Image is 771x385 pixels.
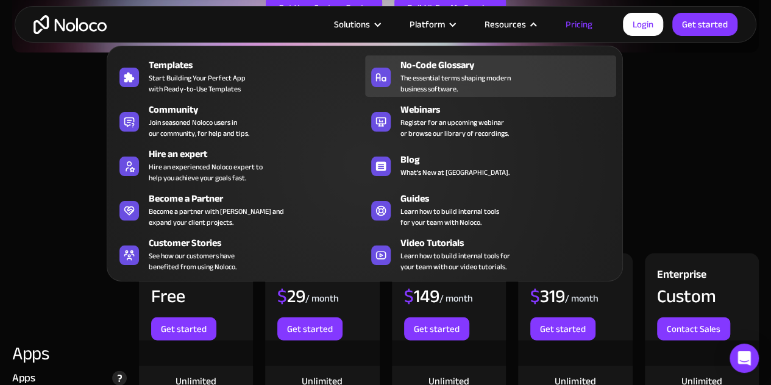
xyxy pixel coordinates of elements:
a: Get started [151,317,216,341]
div: Open Intercom Messenger [730,344,759,373]
span: Start Building Your Perfect App with Ready-to-Use Templates [149,72,246,94]
a: Contact Sales [657,317,730,341]
div: Templates [149,58,370,72]
div: Platform [410,16,445,32]
a: Pricing [550,16,608,32]
span: What's New at [GEOGRAPHIC_DATA]. [400,167,510,178]
span: Register for an upcoming webinar or browse our library of recordings. [400,117,509,139]
div: / month [439,292,473,305]
span: Learn how to build internal tools for your team with Noloco. [400,206,499,228]
a: home [34,15,107,34]
a: CommunityJoin seasoned Noloco users inour community, for help and tips. [113,100,364,141]
div: 149 [404,287,439,305]
a: Get started [404,317,469,341]
div: Solutions [334,16,370,32]
span: Learn how to build internal tools for your team with our video tutorials. [400,250,510,272]
span: See how our customers have benefited from using Noloco. [149,250,236,272]
div: Video Tutorials [400,236,622,250]
a: Video TutorialsLearn how to build internal tools foryour team with our video tutorials. [365,233,616,275]
a: GuidesLearn how to build internal toolsfor your team with Noloco. [365,189,616,230]
div: Platform [394,16,469,32]
a: No-Code GlossaryThe essential terms shaping modernbusiness software. [365,55,616,97]
div: Become a partner with [PERSON_NAME] and expand your client projects. [149,206,284,228]
div: Free [151,287,185,305]
div: Resources [469,16,550,32]
div: Resources [485,16,526,32]
div: / month [305,292,339,305]
h2: Compare our plans [12,175,759,208]
div: Community [149,102,370,117]
div: Enterprise [657,266,706,287]
a: Get started [530,317,595,341]
div: Custom [657,287,716,305]
span: $ [530,279,540,313]
a: Get started [277,317,343,341]
div: 29 [277,287,305,305]
a: Hire an expertHire an experienced Noloco expert tohelp you achieve your goals fast. [113,144,364,186]
div: Webinars [400,102,622,117]
div: Hire an expert [149,147,370,161]
a: Customer StoriesSee how our customers havebenefited from using Noloco. [113,233,364,275]
div: Guides [400,191,622,206]
div: 319 [530,287,565,305]
nav: Resources [107,29,623,281]
div: Customer Stories [149,236,370,250]
div: No-Code Glossary [400,58,622,72]
a: Get started [672,13,737,36]
span: $ [404,279,414,313]
div: Blog [400,152,622,167]
span: Join seasoned Noloco users in our community, for help and tips. [149,117,249,139]
a: Login [623,13,663,36]
a: TemplatesStart Building Your Perfect Appwith Ready-to-Use Templates [113,55,364,97]
div: Apps [12,341,127,366]
span: The essential terms shaping modern business software. [400,72,511,94]
a: BlogWhat's New at [GEOGRAPHIC_DATA]. [365,144,616,186]
div: Hire an experienced Noloco expert to help you achieve your goals fast. [149,161,263,183]
a: WebinarsRegister for an upcoming webinaror browse our library of recordings. [365,100,616,141]
div: Solutions [319,16,394,32]
div: Become a Partner [149,191,370,206]
a: Become a PartnerBecome a partner with [PERSON_NAME] andexpand your client projects. [113,189,364,230]
span: $ [277,279,287,313]
div: / month [565,292,599,305]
